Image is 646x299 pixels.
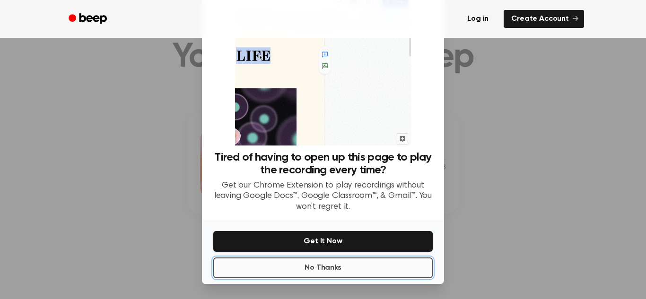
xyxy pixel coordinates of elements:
[62,10,115,28] a: Beep
[213,151,433,177] h3: Tired of having to open up this page to play the recording every time?
[213,231,433,252] button: Get It Now
[458,8,498,30] a: Log in
[213,180,433,213] p: Get our Chrome Extension to play recordings without leaving Google Docs™, Google Classroom™, & Gm...
[504,10,584,28] a: Create Account
[213,257,433,278] button: No Thanks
